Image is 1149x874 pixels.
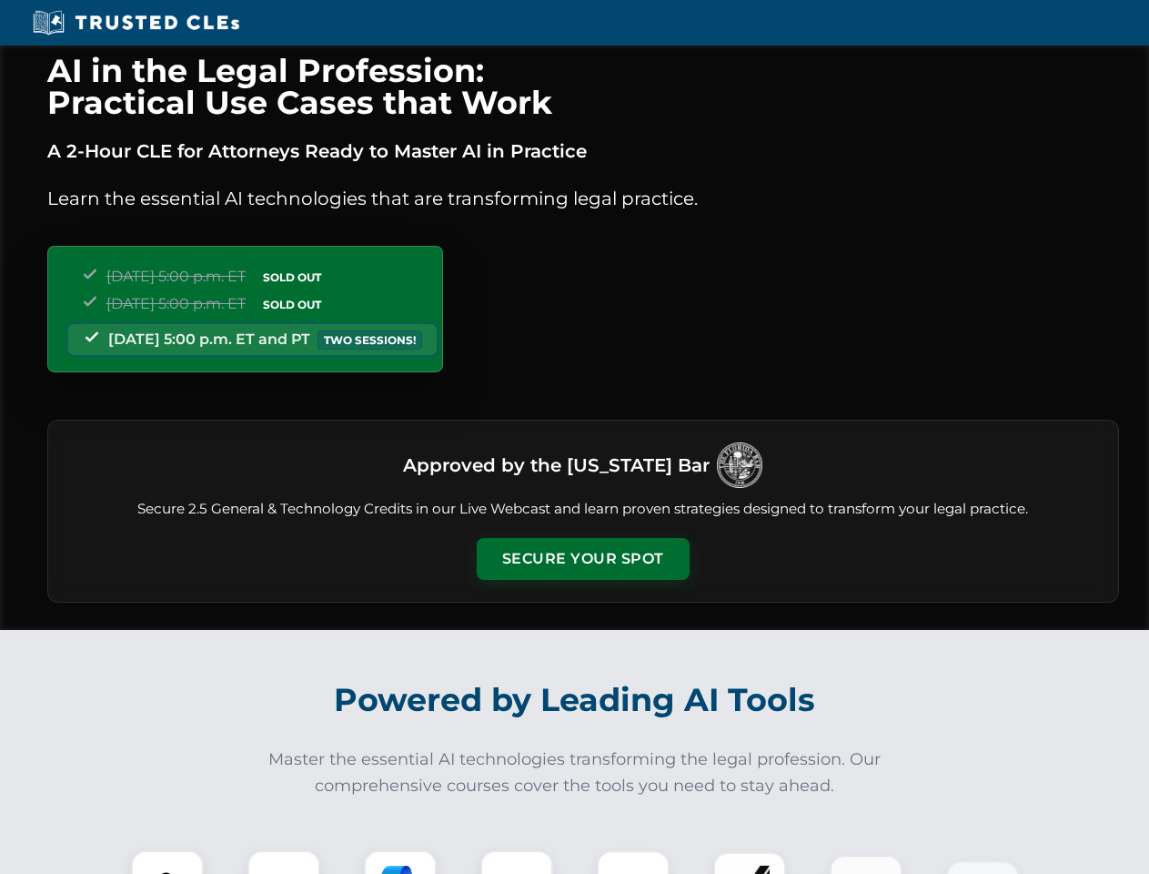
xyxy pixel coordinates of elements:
h2: Powered by Leading AI Tools [71,668,1079,732]
span: SOLD OUT [257,268,328,287]
p: Master the essential AI technologies transforming the legal profession. Our comprehensive courses... [257,747,893,799]
span: [DATE] 5:00 p.m. ET [106,295,246,312]
img: Trusted CLEs [27,9,245,36]
h3: Approved by the [US_STATE] Bar [403,449,710,482]
span: SOLD OUT [257,295,328,314]
span: [DATE] 5:00 p.m. ET [106,268,246,285]
img: Logo [717,442,762,488]
p: Secure 2.5 General & Technology Credits in our Live Webcast and learn proven strategies designed ... [70,499,1096,520]
p: A 2-Hour CLE for Attorneys Ready to Master AI in Practice [47,137,1119,166]
h1: AI in the Legal Profession: Practical Use Cases that Work [47,55,1119,118]
button: Secure Your Spot [477,538,690,580]
p: Learn the essential AI technologies that are transforming legal practice. [47,184,1119,213]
